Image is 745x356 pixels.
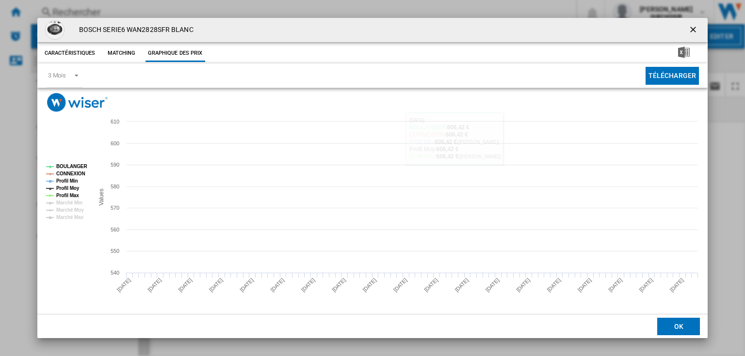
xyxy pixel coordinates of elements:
tspan: Profil Max [56,193,79,198]
button: Matching [100,45,143,62]
tspan: 560 [111,227,119,232]
tspan: 580 [111,184,119,189]
tspan: [DATE] [638,277,654,293]
md-dialog: Product popup [37,18,708,339]
button: getI18NText('BUTTONS.CLOSE_DIALOG') [684,20,704,40]
tspan: [DATE] [669,277,685,293]
tspan: [DATE] [331,277,347,293]
tspan: [DATE] [116,277,132,293]
tspan: Marché Max [56,215,84,220]
img: excel-24x24.png [678,46,690,58]
tspan: [DATE] [453,277,470,293]
tspan: [DATE] [269,277,285,293]
tspan: Values [97,188,104,205]
tspan: 590 [111,162,119,168]
tspan: [DATE] [485,277,501,293]
tspan: 610 [111,119,119,124]
img: logo_wiser_300x94.png [47,93,108,112]
tspan: [DATE] [300,277,316,293]
tspan: [DATE] [392,277,408,293]
tspan: [DATE] [607,277,623,293]
button: Caractéristiques [42,45,98,62]
tspan: BOULANGER [56,164,87,169]
ng-md-icon: getI18NText('BUTTONS.CLOSE_DIALOG') [688,25,700,36]
button: Télécharger [646,67,699,85]
tspan: [DATE] [515,277,531,293]
tspan: [DATE] [577,277,593,293]
tspan: Profil Min [56,178,78,184]
tspan: Profil Moy [56,186,80,191]
tspan: 570 [111,205,119,211]
button: OK [657,318,700,335]
tspan: [DATE] [146,277,162,293]
tspan: [DATE] [208,277,224,293]
div: 3 Mois [48,72,66,79]
tspan: [DATE] [546,277,562,293]
tspan: [DATE] [423,277,439,293]
tspan: [DATE] [177,277,193,293]
tspan: Marché Moy [56,207,84,213]
tspan: 600 [111,140,119,146]
img: 4242005395545_h_f_l_0 [45,20,65,40]
button: Graphique des prix [146,45,205,62]
tspan: CONNEXION [56,171,85,176]
h4: BOSCH SERIE6 WAN2828SFR BLANC [74,25,194,35]
tspan: Marché Min [56,200,82,205]
tspan: 550 [111,248,119,254]
button: Télécharger au format Excel [663,45,705,62]
tspan: [DATE] [239,277,255,293]
tspan: [DATE] [361,277,377,293]
tspan: 540 [111,270,119,276]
